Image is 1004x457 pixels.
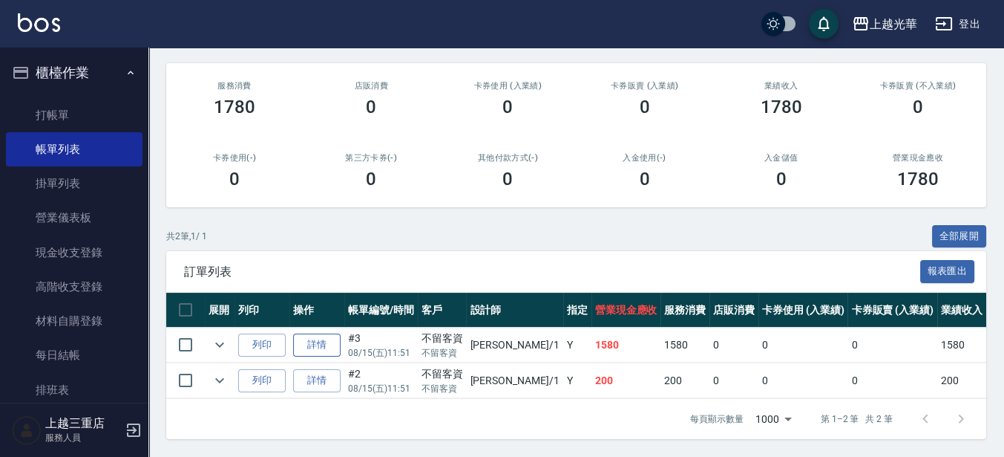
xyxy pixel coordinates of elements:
p: 每頁顯示數量 [690,412,744,426]
button: 登出 [929,10,986,38]
a: 帳單列表 [6,132,142,166]
div: 上越光華 [870,15,917,33]
h3: 0 [640,97,650,117]
button: 列印 [238,369,286,392]
td: Y [563,328,591,363]
a: 報表匯出 [920,264,975,278]
td: 1580 [937,328,986,363]
h2: 入金使用(-) [594,153,695,163]
h2: 卡券使用 (入業績) [457,81,558,91]
td: 0 [758,328,848,363]
td: 200 [937,363,986,398]
th: 業績收入 [937,293,986,328]
button: 列印 [238,334,286,357]
td: 0 [847,363,937,398]
p: 08/15 (五) 11:51 [348,382,414,395]
td: 0 [758,363,848,398]
th: 店販消費 [709,293,758,328]
h2: 卡券販賣 (不入業績) [867,81,968,91]
td: #2 [344,363,418,398]
td: 1580 [591,328,661,363]
th: 客戶 [418,293,467,328]
div: 1000 [749,399,797,439]
p: 不留客資 [421,346,463,360]
h3: 服務消費 [184,81,285,91]
a: 高階收支登錄 [6,270,142,304]
h3: 0 [913,97,923,117]
div: 不留客資 [421,331,463,346]
th: 指定 [563,293,591,328]
h3: 1780 [214,97,255,117]
a: 材料自購登錄 [6,304,142,338]
div: 不留客資 [421,366,463,382]
th: 卡券販賣 (入業績) [847,293,937,328]
h2: 其他付款方式(-) [457,153,558,163]
h2: 營業現金應收 [867,153,968,163]
img: Logo [18,13,60,32]
a: 每日結帳 [6,338,142,372]
button: 櫃檯作業 [6,54,142,92]
th: 帳單編號/時間 [344,293,418,328]
td: 0 [709,328,758,363]
h3: 1780 [761,97,802,117]
h2: 店販消費 [321,81,421,91]
th: 列印 [234,293,289,328]
h3: 0 [229,169,240,189]
a: 詳情 [293,369,341,392]
th: 設計師 [466,293,562,328]
th: 服務消費 [660,293,709,328]
td: [PERSON_NAME] /1 [466,328,562,363]
h3: 0 [502,97,513,117]
h3: 0 [366,169,376,189]
h2: 第三方卡券(-) [321,153,421,163]
button: expand row [209,369,231,392]
a: 打帳單 [6,98,142,132]
button: 上越光華 [846,9,923,39]
h2: 入金儲值 [731,153,832,163]
a: 營業儀表板 [6,201,142,235]
h3: 0 [366,97,376,117]
button: save [809,9,839,39]
td: 200 [591,363,661,398]
td: 0 [709,363,758,398]
img: Person [12,415,42,445]
td: #3 [344,328,418,363]
td: 1580 [660,328,709,363]
th: 展開 [205,293,234,328]
h3: 1780 [897,169,939,189]
p: 服務人員 [45,431,121,444]
p: 08/15 (五) 11:51 [348,346,414,360]
button: 報表匯出 [920,260,975,283]
th: 營業現金應收 [591,293,661,328]
p: 第 1–2 筆 共 2 筆 [821,412,893,426]
h3: 0 [502,169,513,189]
p: 共 2 筆, 1 / 1 [166,230,207,243]
a: 詳情 [293,334,341,357]
h5: 上越三重店 [45,416,121,431]
a: 現金收支登錄 [6,236,142,270]
p: 不留客資 [421,382,463,395]
h3: 0 [640,169,650,189]
th: 卡券使用 (入業績) [758,293,848,328]
h3: 0 [776,169,787,189]
a: 掛單列表 [6,166,142,201]
h2: 業績收入 [731,81,832,91]
th: 操作 [289,293,344,328]
h2: 卡券使用(-) [184,153,285,163]
button: expand row [209,334,231,356]
td: [PERSON_NAME] /1 [466,363,562,398]
h2: 卡券販賣 (入業績) [594,81,695,91]
td: 0 [847,328,937,363]
span: 訂單列表 [184,265,920,279]
button: 全部展開 [932,225,987,248]
td: Y [563,363,591,398]
a: 排班表 [6,373,142,407]
td: 200 [660,363,709,398]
